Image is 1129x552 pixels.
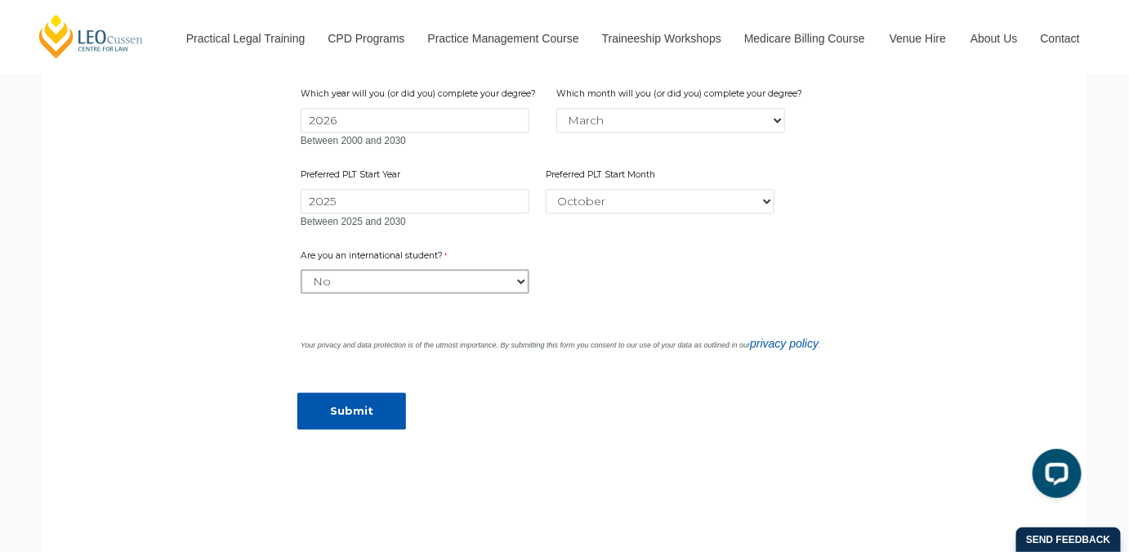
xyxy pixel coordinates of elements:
[556,108,785,132] select: Which month will you (or did you) complete your degree?
[301,88,540,104] label: Which year will you (or did you) complete your degree?
[315,3,415,74] a: CPD Programs
[37,13,145,60] a: [PERSON_NAME] Centre for Law
[301,269,529,294] select: Are you an international student?
[416,3,590,74] a: Practice Management Course
[732,3,877,74] a: Medicare Billing Course
[174,3,316,74] a: Practical Legal Training
[301,216,406,227] span: Between 2025 and 2030
[556,88,806,104] label: Which month will you (or did you) complete your degree?
[877,3,958,74] a: Venue Hire
[958,3,1029,74] a: About Us
[546,168,659,185] label: Preferred PLT Start Month
[301,168,404,185] label: Preferred PLT Start Year
[1020,442,1088,511] iframe: LiveChat chat widget
[301,108,529,132] input: Which year will you (or did you) complete your degree?
[590,3,732,74] a: Traineeship Workshops
[301,249,464,266] label: Are you an international student?
[297,393,406,429] input: Submit
[1029,3,1092,74] a: Contact
[750,337,819,350] a: privacy policy
[301,341,821,349] i: Your privacy and data protection is of the utmost importance. By submitting this form you consent...
[301,135,406,146] span: Between 2000 and 2030
[546,189,774,213] select: Preferred PLT Start Month
[301,189,529,213] input: Preferred PLT Start Year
